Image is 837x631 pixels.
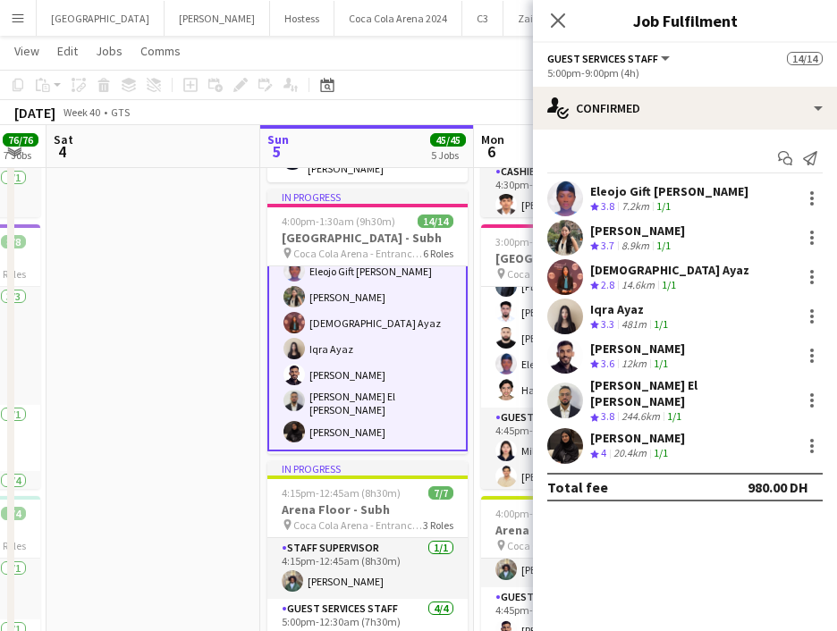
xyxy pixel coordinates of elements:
[54,131,73,147] span: Sat
[590,430,685,446] div: [PERSON_NAME]
[618,357,650,372] div: 12km
[14,104,55,122] div: [DATE]
[503,1,554,36] button: Zaid
[267,131,289,147] span: Sun
[481,408,681,494] app-card-role: Guest Services Staff2/24:45pm-10:15pm (5h30m)Milky [PERSON_NAME][PERSON_NAME]
[267,461,468,475] div: In progress
[495,235,620,248] span: 3:00pm-12:00am (9h) (Tue)
[590,262,749,278] div: [DEMOGRAPHIC_DATA] Ayaz
[507,267,637,281] span: Coca Cola Arena - Entrance F
[282,486,428,500] span: 4:15pm-12:45am (8h30m) (Mon)
[111,105,130,119] div: GTS
[507,539,637,552] span: Coca Cola Arena - Entrance F
[1,235,26,248] span: 8/8
[140,43,181,59] span: Comms
[590,301,672,317] div: Iqra Ayaz
[59,105,104,119] span: Week 40
[267,189,468,204] div: In progress
[533,9,837,32] h3: Job Fulfilment
[267,230,468,246] h3: [GEOGRAPHIC_DATA] - Subh
[601,357,614,370] span: 3.6
[667,409,681,423] app-skills-label: 1/1
[418,215,453,228] span: 14/14
[423,518,453,532] span: 3 Roles
[133,39,188,63] a: Comms
[618,199,653,215] div: 7.2km
[601,199,614,213] span: 3.8
[37,1,165,36] button: [GEOGRAPHIC_DATA]
[618,409,664,425] div: 244.6km
[57,43,78,59] span: Edit
[462,1,503,36] button: C3
[267,501,468,517] h3: Arena Floor - Subh
[590,341,685,357] div: [PERSON_NAME]
[547,52,672,65] button: Guest Services Staff
[3,133,38,147] span: 76/76
[1,507,26,520] span: 4/4
[51,141,73,162] span: 4
[293,518,423,532] span: Coca Cola Arena - Entrance F
[656,239,671,252] app-skills-label: 1/1
[654,357,668,370] app-skills-label: 1/1
[481,250,681,266] h3: [GEOGRAPHIC_DATA] - ABA R1
[662,278,676,291] app-skills-label: 1/1
[610,446,650,461] div: 20.4km
[495,507,613,520] span: 4:00pm-10:15pm (6h15m)
[481,522,681,538] h3: Arena Floor - ABA R1
[267,538,468,599] app-card-role: Staff Supervisor1/14:15pm-12:45am (8h30m)[PERSON_NAME]
[431,148,465,162] div: 5 Jobs
[293,247,423,260] span: Coca Cola Arena - Entrance F
[282,215,418,228] span: 4:00pm-1:30am (9h30m) (Mon)
[654,446,668,459] app-skills-label: 1/1
[7,39,46,63] a: View
[547,66,823,80] div: 5:00pm-9:00pm (4h)
[618,239,653,254] div: 8.9km
[601,446,606,459] span: 4
[430,133,466,147] span: 45/45
[481,224,681,489] app-job-card: 3:00pm-12:00am (9h) (Tue)12/12[GEOGRAPHIC_DATA] - ABA R1 Coca Cola Arena - Entrance F5 RolesReem ...
[590,223,685,239] div: [PERSON_NAME]
[270,1,334,36] button: Hostess
[89,39,130,63] a: Jobs
[4,148,38,162] div: 7 Jobs
[267,189,468,454] app-job-card: In progress4:00pm-1:30am (9h30m) (Mon)14/14[GEOGRAPHIC_DATA] - Subh Coca Cola Arena - Entrance F6...
[748,478,808,496] div: 980.00 DH
[601,239,614,252] span: 3.7
[481,191,681,408] app-card-role: Reem [PERSON_NAME][PERSON_NAME][PERSON_NAME][PERSON_NAME][PERSON_NAME]Eleojo Gift [PERSON_NAME]Ha...
[590,183,748,199] div: Eleojo Gift [PERSON_NAME]
[656,199,671,213] app-skills-label: 1/1
[601,317,614,331] span: 3.3
[267,226,468,451] app-card-role: Guest Services Staff7/75:00pm-9:00pm (4h)Eleojo Gift [PERSON_NAME][PERSON_NAME][DEMOGRAPHIC_DATA]...
[96,43,123,59] span: Jobs
[265,141,289,162] span: 5
[478,141,504,162] span: 6
[481,162,681,223] app-card-role: Cashier/ Merchandise1/14:30pm-10:00pm (5h30m)[PERSON_NAME]
[618,278,658,293] div: 14.6km
[590,377,794,409] div: [PERSON_NAME] El [PERSON_NAME]
[481,131,504,147] span: Mon
[423,247,453,260] span: 6 Roles
[428,486,453,500] span: 7/7
[618,317,650,332] div: 481m
[787,52,823,65] span: 14/14
[601,409,614,423] span: 3.8
[165,1,270,36] button: [PERSON_NAME]
[654,317,668,331] app-skills-label: 1/1
[547,478,608,496] div: Total fee
[334,1,462,36] button: Coca Cola Arena 2024
[547,52,658,65] span: Guest Services Staff
[601,278,614,291] span: 2.8
[14,43,39,59] span: View
[50,39,85,63] a: Edit
[533,87,837,130] div: Confirmed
